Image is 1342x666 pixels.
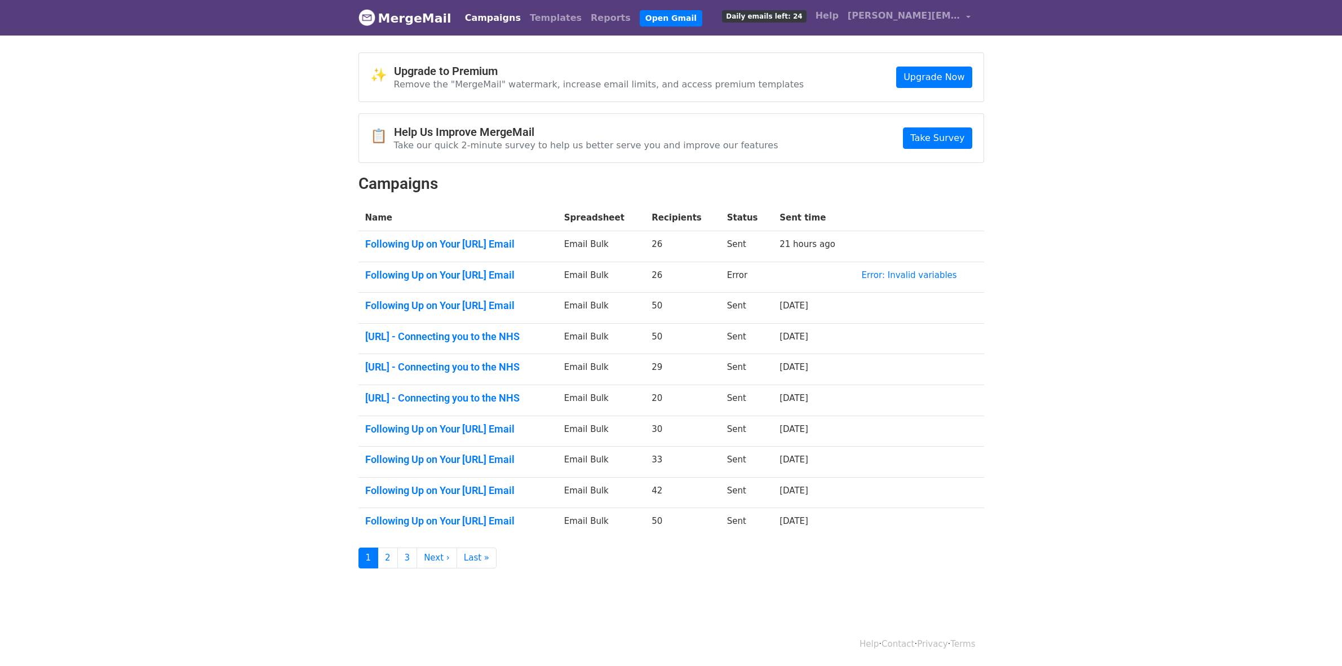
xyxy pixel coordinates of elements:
[394,125,778,139] h4: Help Us Improve MergeMail
[779,455,808,465] a: [DATE]
[358,548,379,568] a: 1
[460,7,525,29] a: Campaigns
[365,361,551,373] a: [URL] - Connecting you to the NHS
[370,67,394,83] span: ✨
[394,139,778,151] p: Take our quick 2-minute survey to help us better serve you and improve our features
[811,5,843,27] a: Help
[779,239,835,249] a: 21 hours ago
[720,385,773,416] td: Sent
[365,269,551,281] a: Following Up on Your [URL] Email
[860,639,879,649] a: Help
[394,78,804,90] p: Remove the "MergeMail" watermark, increase email limits, and access premium templates
[557,354,645,385] td: Email Bulk
[720,231,773,262] td: Sent
[525,7,586,29] a: Templates
[862,270,957,280] a: Error: Invalid variables
[645,477,720,508] td: 42
[720,205,773,231] th: Status
[645,447,720,478] td: 33
[358,9,375,26] img: MergeMail logo
[645,231,720,262] td: 26
[557,262,645,293] td: Email Bulk
[917,639,947,649] a: Privacy
[882,639,914,649] a: Contact
[557,205,645,231] th: Spreadsheet
[586,7,635,29] a: Reports
[358,205,557,231] th: Name
[378,548,398,568] a: 2
[779,332,808,342] a: [DATE]
[645,293,720,324] td: 50
[640,10,702,27] a: Open Gmail
[779,362,808,372] a: [DATE]
[358,6,451,30] a: MergeMail
[557,293,645,324] td: Email Bulk
[557,508,645,539] td: Email Bulk
[645,262,720,293] td: 26
[896,67,972,88] a: Upgrade Now
[720,323,773,354] td: Sent
[394,64,804,78] h4: Upgrade to Premium
[365,330,551,343] a: [URL] - Connecting you to the NHS
[950,639,975,649] a: Terms
[557,231,645,262] td: Email Bulk
[779,424,808,434] a: [DATE]
[365,515,551,527] a: Following Up on Your [URL] Email
[722,10,806,23] span: Daily emails left: 24
[457,548,497,568] a: Last »
[779,393,808,403] a: [DATE]
[417,548,457,568] a: Next ›
[720,508,773,539] td: Sent
[720,354,773,385] td: Sent
[645,416,720,447] td: 30
[645,385,720,416] td: 20
[720,262,773,293] td: Error
[779,516,808,526] a: [DATE]
[779,486,808,496] a: [DATE]
[365,392,551,404] a: [URL] - Connecting you to the NHS
[720,416,773,447] td: Sent
[557,477,645,508] td: Email Bulk
[717,5,810,27] a: Daily emails left: 24
[557,447,645,478] td: Email Bulk
[365,484,551,497] a: Following Up on Your [URL] Email
[365,423,551,435] a: Following Up on Your [URL] Email
[397,548,418,568] a: 3
[365,238,551,250] a: Following Up on Your [URL] Email
[848,9,960,23] span: [PERSON_NAME][EMAIL_ADDRESS][PERSON_NAME]
[773,205,854,231] th: Sent time
[1286,612,1342,666] iframe: Chat Widget
[720,477,773,508] td: Sent
[645,508,720,539] td: 50
[645,323,720,354] td: 50
[720,447,773,478] td: Sent
[843,5,975,31] a: [PERSON_NAME][EMAIL_ADDRESS][PERSON_NAME]
[365,453,551,466] a: Following Up on Your [URL] Email
[358,174,984,193] h2: Campaigns
[557,416,645,447] td: Email Bulk
[779,301,808,311] a: [DATE]
[557,323,645,354] td: Email Bulk
[645,354,720,385] td: 29
[370,128,394,144] span: 📋
[645,205,720,231] th: Recipients
[903,127,972,149] a: Take Survey
[720,293,773,324] td: Sent
[557,385,645,416] td: Email Bulk
[365,299,551,312] a: Following Up on Your [URL] Email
